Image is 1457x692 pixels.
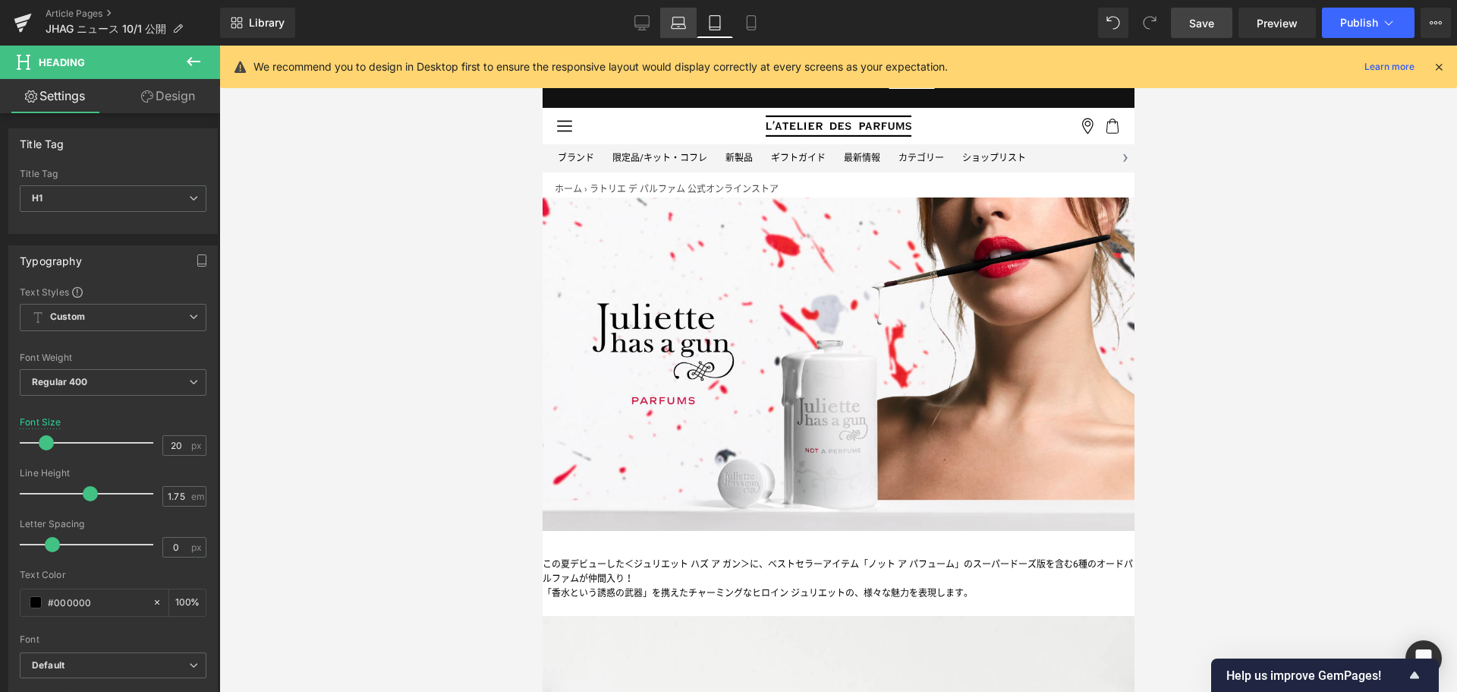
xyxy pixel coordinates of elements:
a: 限定品/キット・コフレ [70,105,165,121]
a: Article Pages [46,8,220,20]
span: px [191,542,204,552]
div: Title Tag [20,129,65,150]
a: LINE公式アカウントの友だち追加はこちらから [200,33,392,44]
span: › [42,138,45,149]
a: Design [113,79,223,113]
img: ラトリエ デ パルファム 公式オンラインストア [223,70,369,92]
span: px [191,441,204,450]
a: ホーム [12,138,39,149]
div: Font Weight [20,352,206,363]
span: Library [249,16,285,30]
div: Letter Spacing [20,519,206,529]
span: Publish [1340,17,1378,29]
b: H1 [32,192,42,204]
div: Font [20,634,206,645]
span: Help us improve GemPages! [1226,668,1405,683]
a: ギフトガイド [228,105,283,121]
i: Default [32,659,65,672]
span: em [191,491,204,501]
span: Heading [39,56,85,68]
div: Font Size [20,417,61,428]
span: こちらから [347,33,392,44]
a: Learn more [1358,58,1421,76]
nav: breadcrumbs [12,136,236,152]
a: Mobile [733,8,769,38]
a: カテゴリー [356,105,401,121]
p: › [562,94,586,129]
span: JHAG ニュース 10/1 公開 [46,23,166,35]
div: % [169,589,206,616]
a: Laptop [660,8,697,38]
div: Line Height [20,468,206,479]
div: Text Styles [20,286,206,298]
button: Show survey - Help us improve GemPages! [1226,666,1424,684]
b: Custom [50,311,85,324]
a: 最新情報 [301,105,338,121]
button: Undo [1098,8,1128,38]
a: 新製品 [183,105,210,121]
input: Color [48,594,145,611]
p: [全製品対象] ご購入で選べるサンプル2点プレゼント！ [15,15,577,31]
a: Preview [1238,8,1316,38]
a: Tablet [697,8,733,38]
span: Save [1189,15,1214,31]
span: Preview [1257,15,1298,31]
p: We recommend you to design in Desktop first to ensure the responsive layout would display correct... [253,58,948,75]
b: Regular 400 [32,376,88,387]
a: New Library [220,8,295,38]
a: ショップリスト [420,105,483,121]
div: Text Color [20,570,206,580]
button: Publish [1322,8,1415,38]
div: Title Tag [20,169,206,179]
span: ラトリエ デ パルファム 公式オンラインストア [47,138,236,149]
button: More [1421,8,1451,38]
div: Typography [20,246,82,267]
button: Redo [1134,8,1165,38]
div: Open Intercom Messenger [1405,640,1442,677]
a: ブランド [15,105,52,121]
a: Desktop [624,8,660,38]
